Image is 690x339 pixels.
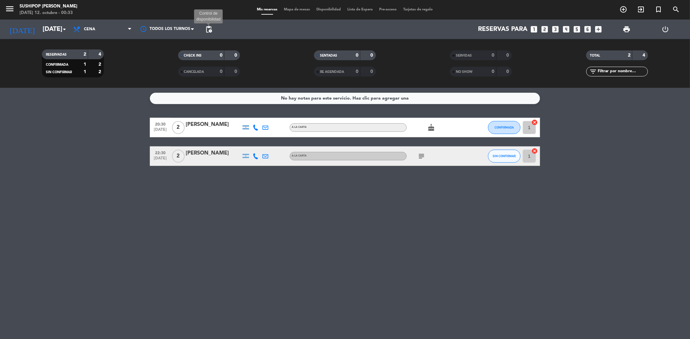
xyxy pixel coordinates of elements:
[313,8,344,11] span: Disponibilidad
[292,126,307,129] span: A LA CARTA
[99,70,102,74] strong: 2
[84,52,86,57] strong: 2
[573,25,581,34] i: looks_5
[99,62,102,67] strong: 2
[646,20,685,39] div: LOG OUT
[205,25,213,33] span: pending_actions
[532,148,538,154] i: cancel
[662,25,670,33] i: power_settings_new
[562,25,570,34] i: looks_4
[84,62,86,67] strong: 1
[371,53,375,58] strong: 0
[292,155,307,157] span: A LA CARTA
[184,54,202,57] span: CHECK INS
[620,6,628,13] i: add_circle_outline
[152,128,168,135] span: [DATE]
[84,27,95,32] span: Cena
[492,53,495,58] strong: 0
[597,68,648,75] input: Filtrar por nombre...
[5,4,15,14] i: menu
[456,54,472,57] span: SERVIDAS
[532,119,538,126] i: cancel
[220,69,222,74] strong: 0
[5,4,15,16] button: menu
[152,156,168,164] span: [DATE]
[5,22,39,36] i: [DATE]
[628,53,630,58] strong: 2
[655,6,663,13] i: turned_in_not
[152,120,168,128] span: 20:30
[492,69,495,74] strong: 0
[186,120,241,129] div: [PERSON_NAME]
[281,95,409,102] div: No hay notas para este servicio. Haz clic para agregar una
[594,25,603,34] i: add_box
[540,25,549,34] i: looks_two
[46,53,67,56] span: RESERVADAS
[172,121,185,134] span: 2
[400,8,436,11] span: Tarjetas de regalo
[376,8,400,11] span: Pre-acceso
[356,69,358,74] strong: 0
[418,152,425,160] i: subject
[583,25,592,34] i: looks_6
[493,154,516,158] span: SIN CONFIRMAR
[456,70,472,74] span: NO SHOW
[356,53,358,58] strong: 0
[344,8,376,11] span: Lista de Espera
[551,25,560,34] i: looks_3
[530,25,538,34] i: looks_one
[507,69,511,74] strong: 0
[320,70,344,74] span: RE AGENDADA
[99,52,102,57] strong: 4
[194,9,223,24] div: Control de disponibilidad
[488,121,521,134] button: CONFIRMADA
[488,150,521,163] button: SIN CONFIRMAR
[254,8,281,11] span: Mis reservas
[623,25,630,33] span: print
[637,6,645,13] i: exit_to_app
[281,8,313,11] span: Mapa de mesas
[234,53,238,58] strong: 0
[371,69,375,74] strong: 0
[590,68,597,75] i: filter_list
[172,150,185,163] span: 2
[590,54,600,57] span: TOTAL
[495,126,514,129] span: CONFIRMADA
[427,124,435,131] i: cake
[234,69,238,74] strong: 0
[20,3,77,10] div: Sushipop [PERSON_NAME]
[46,71,72,74] span: SIN CONFIRMAR
[184,70,204,74] span: CANCELADA
[46,63,68,66] span: CONFIRMADA
[220,53,222,58] strong: 0
[478,26,527,33] span: Reservas para
[20,10,77,16] div: [DATE] 12. octubre - 00:33
[186,149,241,157] div: [PERSON_NAME]
[152,149,168,156] span: 22:30
[84,70,86,74] strong: 1
[672,6,680,13] i: search
[507,53,511,58] strong: 0
[60,25,68,33] i: arrow_drop_down
[320,54,337,57] span: SENTADAS
[643,53,646,58] strong: 4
